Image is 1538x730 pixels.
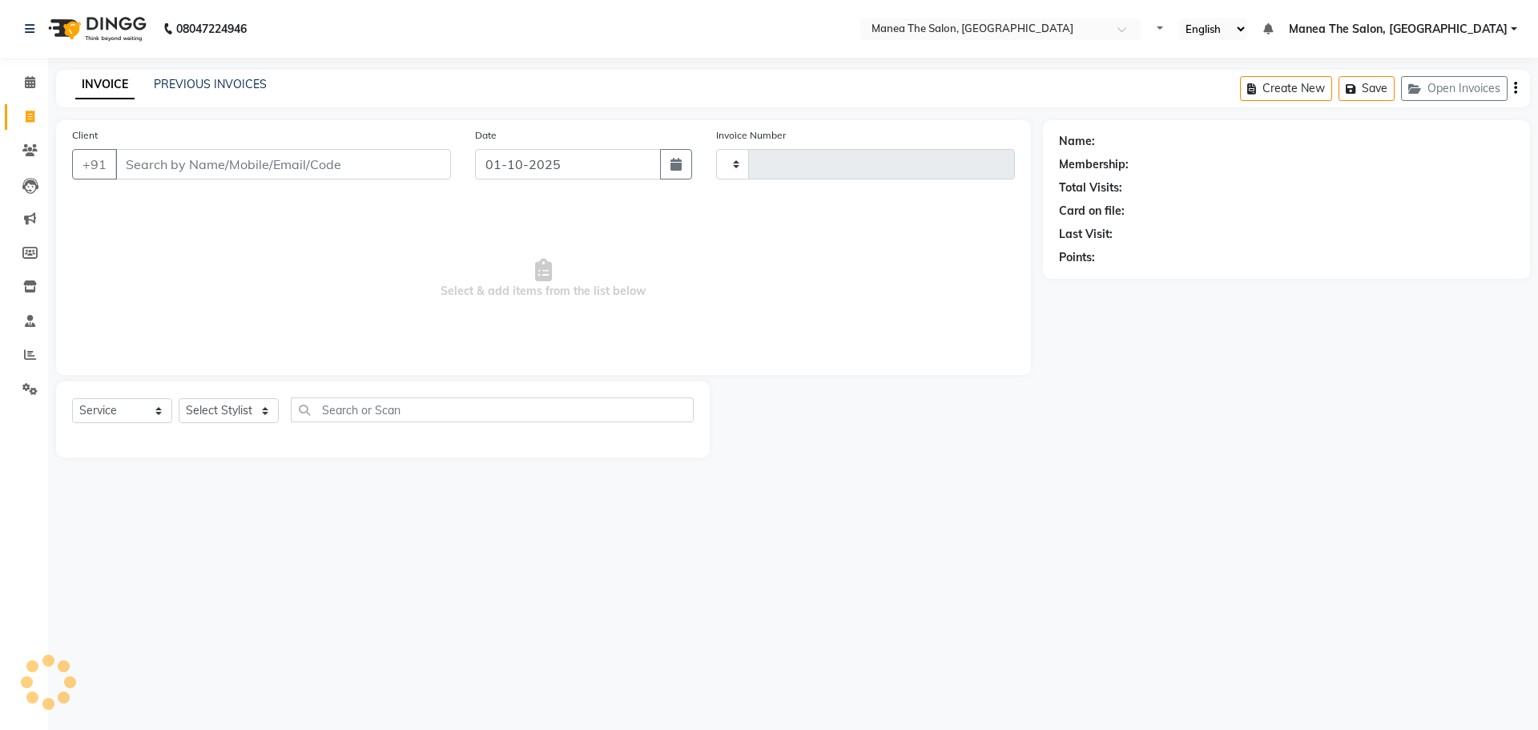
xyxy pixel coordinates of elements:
label: Date [475,128,497,143]
img: logo [41,6,151,51]
input: Search by Name/Mobile/Email/Code [115,149,451,179]
button: Open Invoices [1401,76,1508,101]
button: +91 [72,149,117,179]
button: Create New [1240,76,1332,101]
span: Select & add items from the list below [72,199,1015,359]
button: Save [1339,76,1395,101]
label: Client [72,128,98,143]
div: Card on file: [1059,203,1125,220]
div: Points: [1059,249,1095,266]
div: Last Visit: [1059,226,1113,243]
div: Name: [1059,133,1095,150]
div: Total Visits: [1059,179,1122,196]
div: Membership: [1059,156,1129,173]
a: INVOICE [75,71,135,99]
input: Search or Scan [291,397,694,422]
b: 08047224946 [176,6,247,51]
a: PREVIOUS INVOICES [154,77,267,91]
label: Invoice Number [716,128,786,143]
span: Manea The Salon, [GEOGRAPHIC_DATA] [1289,21,1508,38]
